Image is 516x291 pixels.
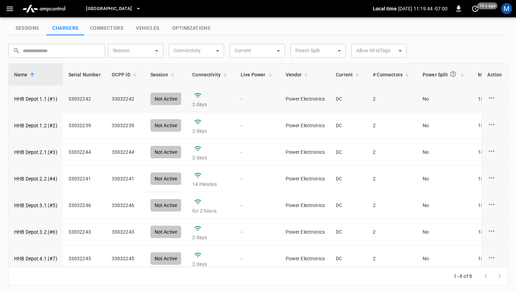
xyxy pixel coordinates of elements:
[417,86,472,112] td: No
[63,245,106,272] td: 33032245
[280,139,331,166] td: Power Electronics
[367,139,417,166] td: 2
[106,219,145,245] td: 33032243
[14,175,57,182] a: HHB Depot 2.2 (#4)
[367,166,417,192] td: 2
[417,139,472,166] td: No
[14,122,57,129] a: HHB Depot 1.2 (#2)
[192,261,230,267] p: 2 days
[192,154,230,161] p: 2 days
[398,5,448,12] p: [DATE] 11:19:44 -07:00
[8,21,46,36] button: show latest sessions
[235,192,280,219] td: -
[192,207,230,214] p: for 2 hours
[63,64,106,86] th: Serial Number
[330,139,367,166] td: DC
[84,21,129,36] button: show latest connectors
[106,86,145,112] td: 33032242
[106,139,145,166] td: 33032244
[192,181,230,188] p: 14 minutes
[417,166,472,192] td: No
[487,253,502,264] div: charge point options
[63,139,106,166] td: 33032244
[63,192,106,219] td: 33032246
[454,273,472,280] p: 1–8 of 8
[112,71,139,79] span: OCPP ID
[481,64,507,86] th: Action
[330,86,367,112] td: DC
[235,86,280,112] td: -
[150,119,182,132] div: Not Active
[330,112,367,139] td: DC
[330,219,367,245] td: DC
[417,219,472,245] td: No
[477,2,498,9] span: 10 s ago
[235,166,280,192] td: -
[63,166,106,192] td: 33032241
[129,21,167,36] button: show latest vehicles
[192,101,230,108] p: 2 days
[14,71,37,79] span: Name
[192,128,230,134] p: 2 days
[150,71,177,79] span: Session
[367,86,417,112] td: 2
[63,86,106,112] td: 33032242
[14,202,57,209] a: HHB Depot 3.1 (#5)
[417,112,472,139] td: No
[83,2,144,16] button: [GEOGRAPHIC_DATA]
[14,255,57,262] a: HHB Depot 4.1 (#7)
[86,5,132,13] span: [GEOGRAPHIC_DATA]
[150,172,182,185] div: Not Active
[14,95,57,102] a: HHB Depot 1.1 (#1)
[330,192,367,219] td: DC
[487,147,502,157] div: charge point options
[501,3,512,14] div: profile-icon
[373,71,412,79] span: # Connectors
[470,3,481,14] button: set refresh interval
[286,71,311,79] span: Vendor
[280,245,331,272] td: Power Electronics
[46,21,84,36] button: show latest charge points
[417,245,472,272] td: No
[367,112,417,139] td: 2
[280,166,331,192] td: Power Electronics
[367,192,417,219] td: 2
[417,192,472,219] td: No
[192,234,230,241] p: 2 days
[106,245,145,272] td: 33032245
[63,219,106,245] td: 33032243
[423,68,467,81] span: Power Split
[14,228,57,235] a: HHB Depot 3.2 (#6)
[280,112,331,139] td: Power Electronics
[235,245,280,272] td: -
[106,112,145,139] td: 33032239
[14,149,57,156] a: HHB Depot 2.1 (#3)
[150,252,182,265] div: Not Active
[280,192,331,219] td: Power Electronics
[487,227,502,237] div: charge point options
[478,71,512,79] span: Max Power
[280,86,331,112] td: Power Electronics
[280,219,331,245] td: Power Electronics
[487,200,502,210] div: charge point options
[487,94,502,104] div: charge point options
[235,219,280,245] td: -
[192,71,230,79] span: Connectivity
[106,166,145,192] td: 33032241
[336,71,362,79] span: Current
[167,21,216,36] button: show latest optimizations
[235,112,280,139] td: -
[20,2,68,15] img: ampcontrol.io logo
[150,146,182,158] div: Not Active
[241,71,275,79] span: Live Power
[235,139,280,166] td: -
[63,112,106,139] td: 33032239
[330,245,367,272] td: DC
[367,245,417,272] td: 2
[487,120,502,131] div: charge point options
[373,5,397,12] p: Local time
[487,173,502,184] div: charge point options
[150,199,182,212] div: Not Active
[367,219,417,245] td: 2
[150,226,182,238] div: Not Active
